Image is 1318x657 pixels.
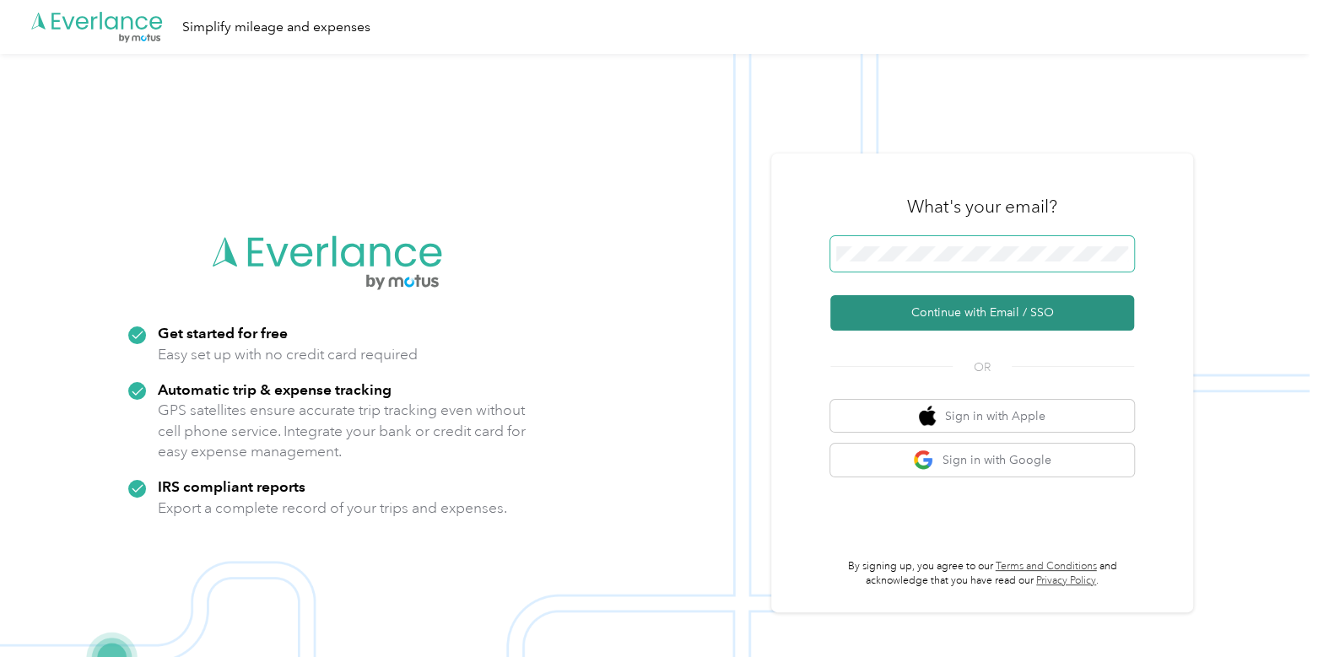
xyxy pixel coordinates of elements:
[830,295,1134,331] button: Continue with Email / SSO
[907,195,1057,218] h3: What's your email?
[913,450,934,471] img: google logo
[1223,563,1318,657] iframe: Everlance-gr Chat Button Frame
[830,400,1134,433] button: apple logoSign in with Apple
[182,17,370,38] div: Simplify mileage and expenses
[996,560,1097,573] a: Terms and Conditions
[1036,574,1096,587] a: Privacy Policy
[953,358,1012,376] span: OR
[830,444,1134,477] button: google logoSign in with Google
[158,400,527,462] p: GPS satellites ensure accurate trip tracking even without cell phone service. Integrate your bank...
[158,477,305,495] strong: IRS compliant reports
[158,498,507,519] p: Export a complete record of your trips and expenses.
[830,559,1134,589] p: By signing up, you agree to our and acknowledge that you have read our .
[158,380,392,398] strong: Automatic trip & expense tracking
[919,406,936,427] img: apple logo
[158,324,288,342] strong: Get started for free
[158,344,418,365] p: Easy set up with no credit card required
